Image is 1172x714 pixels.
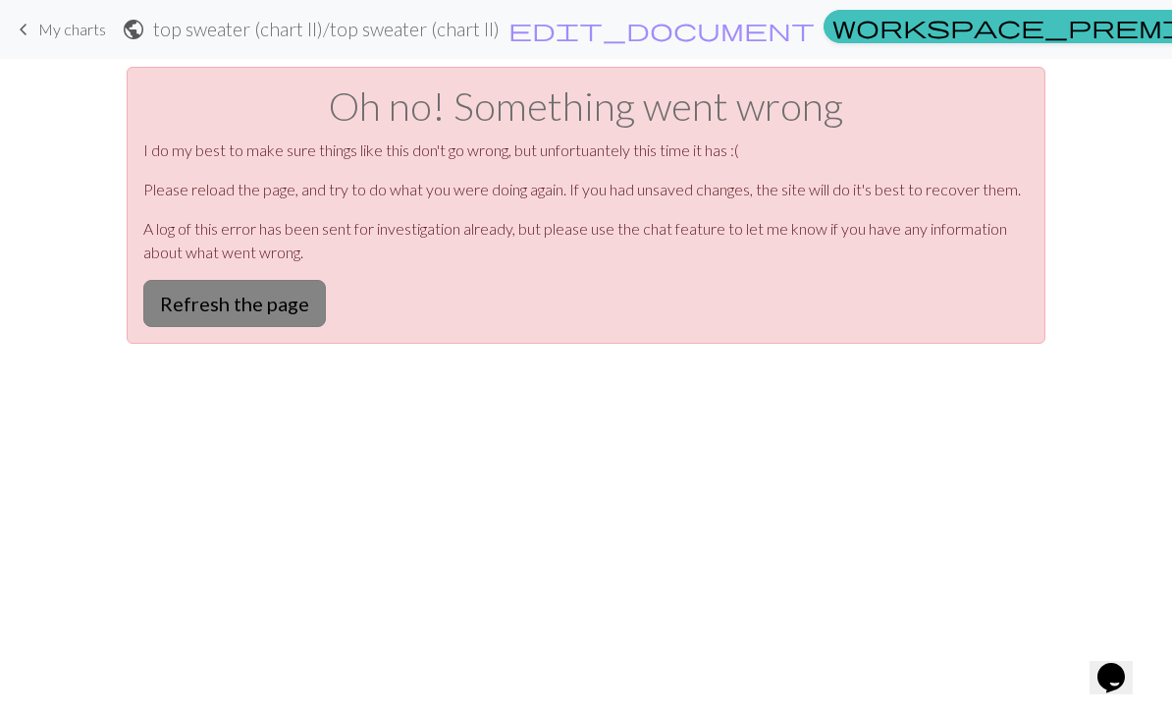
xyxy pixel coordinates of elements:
span: public [122,16,145,43]
p: A log of this error has been sent for investigation already, but please use the chat feature to l... [143,217,1029,264]
p: I do my best to make sure things like this don't go wrong, but unfortuantely this time it has :( [143,138,1029,162]
iframe: chat widget [1090,635,1152,694]
h2: top sweater (chart II) / top sweater (chart II) [153,18,500,40]
h1: Oh no! Something went wrong [143,83,1029,131]
span: edit_document [508,16,815,43]
a: My charts [12,13,106,46]
span: keyboard_arrow_left [12,16,35,43]
button: Refresh the page [143,280,326,327]
span: My charts [38,20,106,38]
p: Please reload the page, and try to do what you were doing again. If you had unsaved changes, the ... [143,178,1029,201]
